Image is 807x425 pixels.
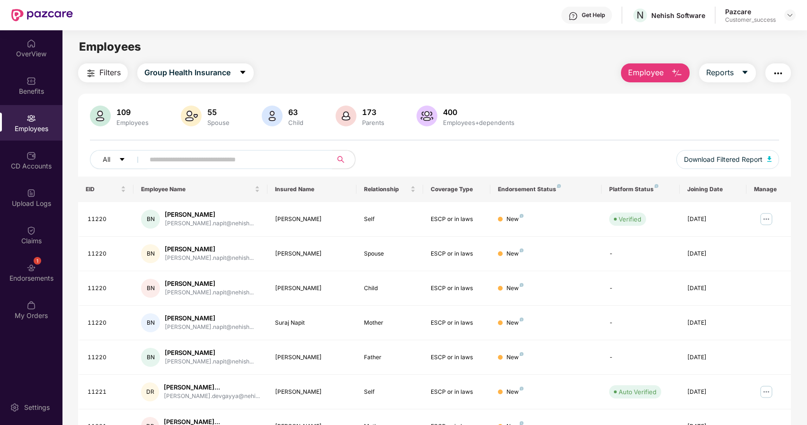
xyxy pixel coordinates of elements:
[671,68,683,79] img: svg+xml;base64,PHN2ZyB4bWxucz0iaHR0cDovL3d3dy53My5vcmcvMjAwMC9zdmciIHhtbG5zOnhsaW5rPSJodHRwOi8vd3...
[27,39,36,48] img: svg+xml;base64,PHN2ZyBpZD0iSG9tZSIgeG1sbnM9Imh0dHA6Ly93d3cudzMub3JnLzIwMDAvc3ZnIiB3aWR0aD0iMjAiIG...
[619,214,641,224] div: Verified
[356,177,423,202] th: Relationship
[88,319,126,328] div: 11220
[759,384,774,399] img: manageButton
[520,352,523,356] img: svg+xml;base64,PHN2ZyB4bWxucz0iaHR0cDovL3d3dy53My5vcmcvMjAwMC9zdmciIHdpZHRoPSI4IiBoZWlnaHQ9IjgiIH...
[364,186,408,193] span: Relationship
[676,150,780,169] button: Download Filtered Report
[628,67,664,79] span: Employee
[725,16,776,24] div: Customer_success
[21,403,53,412] div: Settings
[90,106,111,126] img: svg+xml;base64,PHN2ZyB4bWxucz0iaHR0cDovL3d3dy53My5vcmcvMjAwMC9zdmciIHhtbG5zOnhsaW5rPSJodHRwOi8vd3...
[141,348,160,367] div: BN
[78,63,128,82] button: Filters
[11,9,73,21] img: New Pazcare Logo
[441,119,516,126] div: Employees+dependents
[286,119,305,126] div: Child
[364,388,416,397] div: Self
[79,40,141,53] span: Employees
[417,106,437,126] img: svg+xml;base64,PHN2ZyB4bWxucz0iaHR0cDovL3d3dy53My5vcmcvMjAwMC9zdmciIHhtbG5zOnhsaW5rPSJodHRwOi8vd3...
[687,353,739,362] div: [DATE]
[99,67,121,79] span: Filters
[619,387,656,397] div: Auto Verified
[275,388,349,397] div: [PERSON_NAME]
[687,249,739,258] div: [DATE]
[181,106,202,126] img: svg+xml;base64,PHN2ZyB4bWxucz0iaHR0cDovL3d3dy53My5vcmcvMjAwMC9zdmciIHhtbG5zOnhsaW5rPSJodHRwOi8vd3...
[506,249,523,258] div: New
[767,156,772,162] img: svg+xml;base64,PHN2ZyB4bWxucz0iaHR0cDovL3d3dy53My5vcmcvMjAwMC9zdmciIHhtbG5zOnhsaW5rPSJodHRwOi8vd3...
[27,76,36,86] img: svg+xml;base64,PHN2ZyBpZD0iQmVuZWZpdHMiIHhtbG5zPSJodHRwOi8vd3d3LnczLm9yZy8yMDAwL3N2ZyIgd2lkdGg9Ij...
[431,319,482,328] div: ESCP or in laws
[141,313,160,332] div: BN
[506,353,523,362] div: New
[431,215,482,224] div: ESCP or in laws
[364,353,416,362] div: Father
[609,186,672,193] div: Platform Status
[165,245,254,254] div: [PERSON_NAME]
[164,392,260,401] div: [PERSON_NAME].devgayya@nehi...
[164,383,260,392] div: [PERSON_NAME]...
[655,184,658,188] img: svg+xml;base64,PHN2ZyB4bWxucz0iaHR0cDovL3d3dy53My5vcmcvMjAwMC9zdmciIHdpZHRoPSI4IiBoZWlnaHQ9IjgiIH...
[557,184,561,188] img: svg+xml;base64,PHN2ZyB4bWxucz0iaHR0cDovL3d3dy53My5vcmcvMjAwMC9zdmciIHdpZHRoPSI4IiBoZWlnaHQ9IjgiIH...
[582,11,605,19] div: Get Help
[119,156,125,164] span: caret-down
[520,318,523,321] img: svg+xml;base64,PHN2ZyB4bWxucz0iaHR0cDovL3d3dy53My5vcmcvMjAwMC9zdmciIHdpZHRoPSI4IiBoZWlnaHQ9IjgiIH...
[78,177,134,202] th: EID
[275,353,349,362] div: [PERSON_NAME]
[165,314,254,323] div: [PERSON_NAME]
[520,387,523,390] img: svg+xml;base64,PHN2ZyB4bWxucz0iaHR0cDovL3d3dy53My5vcmcvMjAwMC9zdmciIHdpZHRoPSI4IiBoZWlnaHQ9IjgiIH...
[141,382,159,401] div: DR
[262,106,283,126] img: svg+xml;base64,PHN2ZyB4bWxucz0iaHR0cDovL3d3dy53My5vcmcvMjAwMC9zdmciIHhtbG5zOnhsaW5rPSJodHRwOi8vd3...
[431,249,482,258] div: ESCP or in laws
[141,279,160,298] div: BN
[520,214,523,218] img: svg+xml;base64,PHN2ZyB4bWxucz0iaHR0cDovL3d3dy53My5vcmcvMjAwMC9zdmciIHdpZHRoPSI4IiBoZWlnaHQ9IjgiIH...
[205,107,231,117] div: 55
[10,403,19,412] img: svg+xml;base64,PHN2ZyBpZD0iU2V0dGluZy0yMHgyMCIgeG1sbnM9Imh0dHA6Ly93d3cudzMub3JnLzIwMDAvc3ZnIiB3aW...
[144,67,231,79] span: Group Health Insurance
[498,186,594,193] div: Endorsement Status
[85,68,97,79] img: svg+xml;base64,PHN2ZyB4bWxucz0iaHR0cDovL3d3dy53My5vcmcvMjAwMC9zdmciIHdpZHRoPSIyNCIgaGVpZ2h0PSIyNC...
[332,150,355,169] button: search
[88,284,126,293] div: 11220
[86,186,119,193] span: EID
[602,271,680,306] td: -
[239,69,247,77] span: caret-down
[205,119,231,126] div: Spouse
[772,68,784,79] img: svg+xml;base64,PHN2ZyB4bWxucz0iaHR0cDovL3d3dy53My5vcmcvMjAwMC9zdmciIHdpZHRoPSIyNCIgaGVpZ2h0PSIyNC...
[88,249,126,258] div: 11220
[520,248,523,252] img: svg+xml;base64,PHN2ZyB4bWxucz0iaHR0cDovL3d3dy53My5vcmcvMjAwMC9zdmciIHdpZHRoPSI4IiBoZWlnaHQ9IjgiIH...
[520,421,523,425] img: svg+xml;base64,PHN2ZyB4bWxucz0iaHR0cDovL3d3dy53My5vcmcvMjAwMC9zdmciIHdpZHRoPSI4IiBoZWlnaHQ9IjgiIH...
[360,119,386,126] div: Parents
[165,348,254,357] div: [PERSON_NAME]
[725,7,776,16] div: Pazcare
[267,177,356,202] th: Insured Name
[27,301,36,310] img: svg+xml;base64,PHN2ZyBpZD0iTXlfT3JkZXJzIiBkYXRhLW5hbWU9Ik15IE9yZGVycyIgeG1sbnM9Imh0dHA6Ly93d3cudz...
[27,188,36,198] img: svg+xml;base64,PHN2ZyBpZD0iVXBsb2FkX0xvZ3MiIGRhdGEtbmFtZT0iVXBsb2FkIExvZ3MiIHhtbG5zPSJodHRwOi8vd3...
[759,212,774,227] img: manageButton
[88,388,126,397] div: 11221
[103,154,110,165] span: All
[687,319,739,328] div: [DATE]
[364,215,416,224] div: Self
[275,215,349,224] div: [PERSON_NAME]
[706,67,734,79] span: Reports
[27,263,36,273] img: svg+xml;base64,PHN2ZyBpZD0iRW5kb3JzZW1lbnRzIiB4bWxucz0iaHR0cDovL3d3dy53My5vcmcvMjAwMC9zdmciIHdpZH...
[332,156,350,163] span: search
[165,219,254,228] div: [PERSON_NAME].napit@nehish...
[602,306,680,340] td: -
[687,215,739,224] div: [DATE]
[364,284,416,293] div: Child
[336,106,356,126] img: svg+xml;base64,PHN2ZyB4bWxucz0iaHR0cDovL3d3dy53My5vcmcvMjAwMC9zdmciIHhtbG5zOnhsaW5rPSJodHRwOi8vd3...
[684,154,763,165] span: Download Filtered Report
[165,323,254,332] div: [PERSON_NAME].napit@nehish...
[506,319,523,328] div: New
[506,284,523,293] div: New
[680,177,746,202] th: Joining Date
[687,284,739,293] div: [DATE]
[141,210,160,229] div: BN
[360,107,386,117] div: 173
[506,388,523,397] div: New
[88,353,126,362] div: 11220
[90,150,148,169] button: Allcaret-down
[34,257,41,265] div: 1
